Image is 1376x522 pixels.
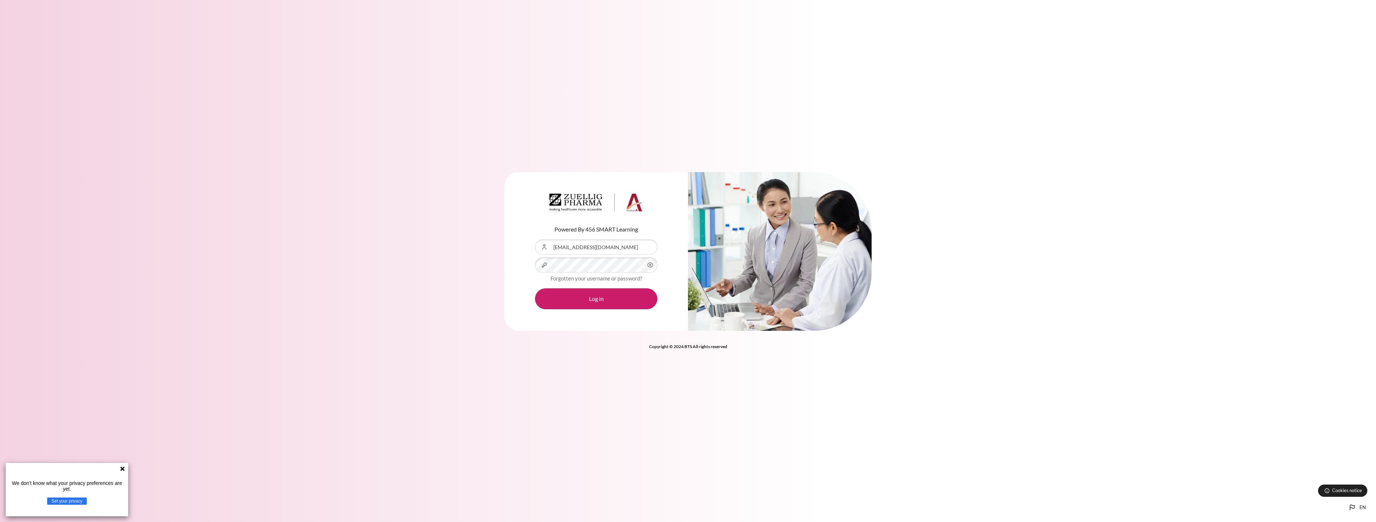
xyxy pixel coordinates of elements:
[549,194,643,215] a: Architeck
[9,480,125,492] p: We don't know what your privacy preferences are yet.
[550,275,642,282] a: Forgotten your username or password?
[535,239,657,255] input: Username or Email Address
[535,288,657,309] button: Log in
[1318,485,1367,497] button: Cookies notice
[549,194,643,212] img: Architeck
[47,498,87,505] button: Set your privacy
[1345,500,1369,515] button: Languages
[1359,504,1366,511] span: en
[535,225,657,234] p: Powered By 456 SMART Learning
[649,344,727,349] strong: Copyright © 2024 BTS All rights reserved
[1332,487,1362,494] span: Cookies notice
